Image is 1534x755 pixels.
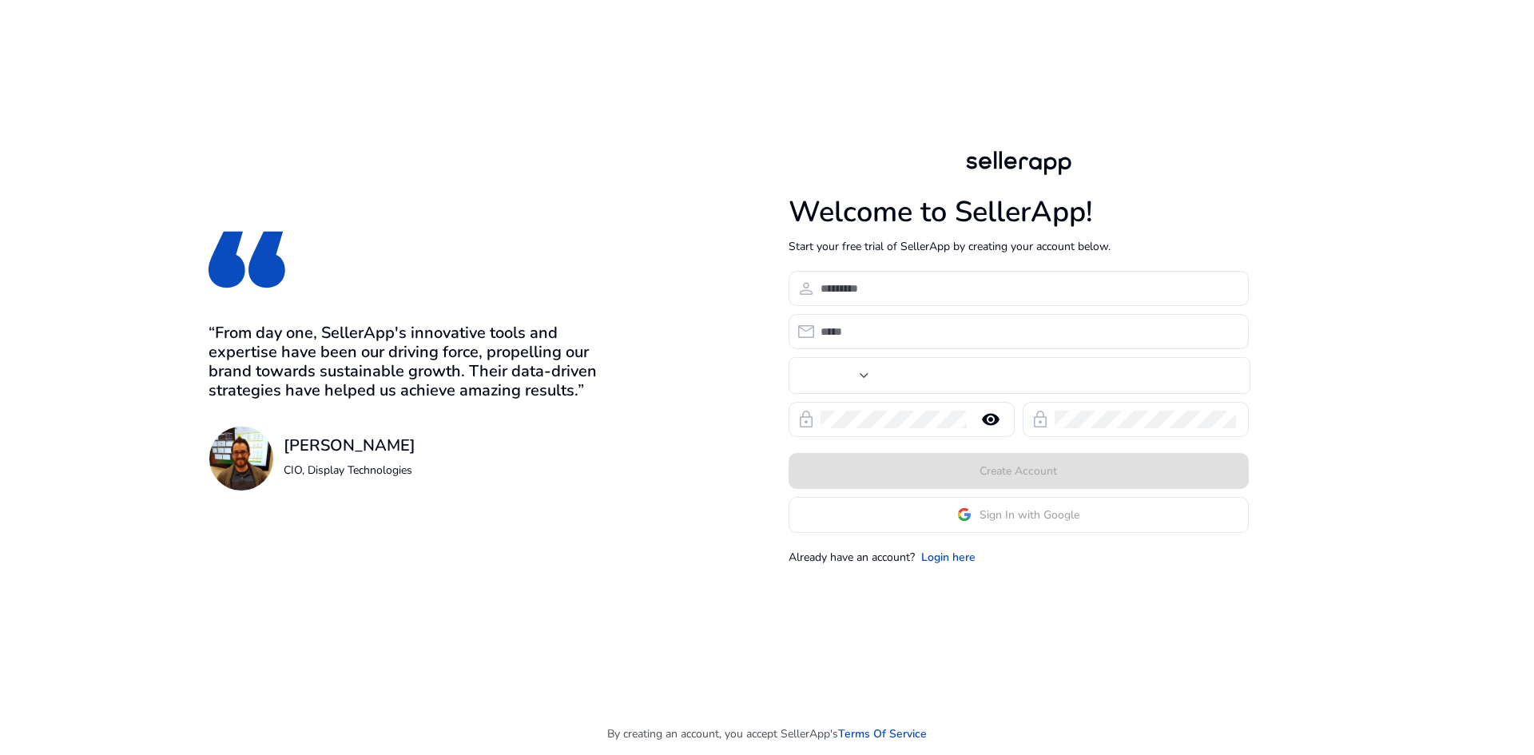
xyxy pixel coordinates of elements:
a: Login here [921,549,976,566]
span: lock [1031,410,1050,429]
p: Start your free trial of SellerApp by creating your account below. [789,238,1249,255]
span: lock [797,410,816,429]
span: person [797,279,816,298]
mat-icon: remove_red_eye [972,410,1010,429]
span: email [797,322,816,341]
a: Terms Of Service [838,725,927,742]
h3: “From day one, SellerApp's innovative tools and expertise have been our driving force, propelling... [209,324,618,400]
p: CIO, Display Technologies [284,462,415,479]
h1: Welcome to SellerApp! [789,195,1249,229]
h3: [PERSON_NAME] [284,436,415,455]
p: Already have an account? [789,549,915,566]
